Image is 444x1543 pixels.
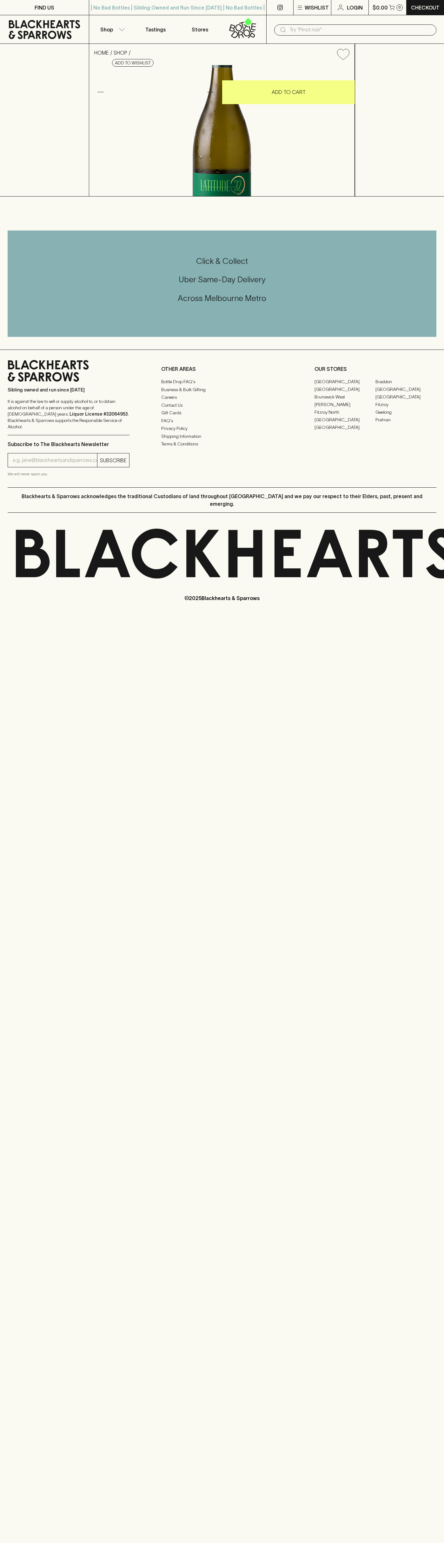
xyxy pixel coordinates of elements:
[178,15,222,43] a: Stores
[94,50,109,56] a: HOME
[145,26,166,33] p: Tastings
[222,80,355,104] button: ADD TO CART
[8,274,436,285] h5: Uber Same-Day Delivery
[375,393,436,401] a: [GEOGRAPHIC_DATA]
[315,393,375,401] a: Brunswick West
[89,15,134,43] button: Shop
[13,455,97,465] input: e.g. jane@blackheartsandsparrows.com.au
[8,398,129,430] p: It is against the law to sell or supply alcohol to, or to obtain alcohol on behalf of a person un...
[8,230,436,337] div: Call to action block
[305,4,329,11] p: Wishlist
[411,4,440,11] p: Checkout
[161,378,283,386] a: Bottle Drop FAQ's
[192,26,208,33] p: Stores
[35,4,54,11] p: FIND US
[161,386,283,393] a: Business & Bulk Gifting
[97,453,129,467] button: SUBSCRIBE
[100,457,127,464] p: SUBSCRIBE
[272,88,306,96] p: ADD TO CART
[315,401,375,408] a: [PERSON_NAME]
[335,46,352,63] button: Add to wishlist
[375,378,436,385] a: Braddon
[100,26,113,33] p: Shop
[375,385,436,393] a: [GEOGRAPHIC_DATA]
[161,365,283,373] p: OTHER AREAS
[315,365,436,373] p: OUR STORES
[161,425,283,432] a: Privacy Policy
[398,6,401,9] p: 0
[8,440,129,448] p: Subscribe to The Blackhearts Newsletter
[289,25,431,35] input: Try "Pinot noir"
[8,293,436,304] h5: Across Melbourne Metro
[373,4,388,11] p: $0.00
[375,401,436,408] a: Fitzroy
[347,4,363,11] p: Login
[375,408,436,416] a: Geelong
[315,424,375,431] a: [GEOGRAPHIC_DATA]
[8,256,436,266] h5: Click & Collect
[161,409,283,417] a: Gift Cards
[315,416,375,424] a: [GEOGRAPHIC_DATA]
[315,378,375,385] a: [GEOGRAPHIC_DATA]
[70,411,128,417] strong: Liquor License #32064953
[12,492,432,508] p: Blackhearts & Sparrows acknowledges the traditional Custodians of land throughout [GEOGRAPHIC_DAT...
[8,471,129,477] p: We will never spam you
[375,416,436,424] a: Prahran
[8,387,129,393] p: Sibling owned and run since [DATE]
[161,440,283,448] a: Terms & Conditions
[161,417,283,424] a: FAQ's
[315,385,375,393] a: [GEOGRAPHIC_DATA]
[315,408,375,416] a: Fitzroy North
[133,15,178,43] a: Tastings
[89,65,355,196] img: 38169.png
[112,59,154,67] button: Add to wishlist
[161,394,283,401] a: Careers
[161,401,283,409] a: Contact Us
[161,432,283,440] a: Shipping Information
[114,50,127,56] a: SHOP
